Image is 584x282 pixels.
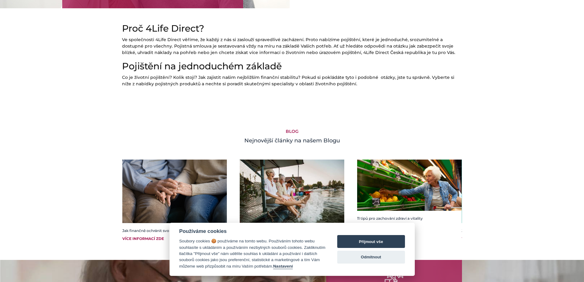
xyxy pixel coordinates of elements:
a: 11 tipů pro zachování zdraví a vitalityVíce informací zde [357,160,462,234]
h6: Jak finančně ochránit svou rodinu, i když už tu nebudete [122,228,227,234]
img: Senioři v léte vedle vody. [240,160,344,229]
button: Odmítnout [337,251,405,264]
h6: Jak předejít mozkové mrtvici? [462,228,566,234]
p: Ve společnosti 4Life Direct věříme, že každý z nás si zaslouží spravedlivé zacházení. Proto nabíz... [122,37,462,56]
div: Více informací zde [122,236,227,241]
p: Co je životní pojištění? Kolik stojí? Jak zajistit našim nejbližším finanční stabilitu? Pokud si ... [122,74,462,87]
a: Senioři v léte vedle vody.Jak se chránit jako senior proti extrémně teplému počasíVíce informací zde [240,160,344,253]
button: Přijmout vše [337,235,405,248]
div: Používáme cookies [179,228,326,234]
div: Soubory cookies 🍪 používáme na tomto webu. Používáním tohoto webu souhlasíte s ukládáním a použív... [179,238,326,269]
a: Jak finančně ochránit svou rodinu, i když už tu nebudeteVíce informací zde [122,160,227,247]
div: Více informací zde [462,236,566,241]
h2: Proč 4Life Direct? [122,23,462,34]
h6: 11 tipů pro zachování zdraví a vitality [357,216,462,221]
img: lékař mozek [462,160,566,223]
a: lékař mozekJak předejít mozkové mrtvici?Více informací zde [462,160,566,247]
h2: Pojištění na jednoduchém základě [122,61,462,72]
h4: Nejnovější články na našem Blogu [122,137,462,145]
button: Nastavení [273,264,293,269]
h5: BLOG [122,129,462,134]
